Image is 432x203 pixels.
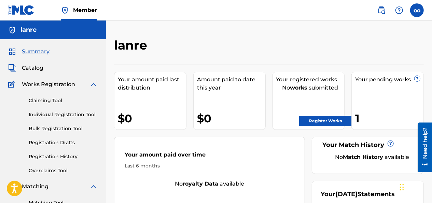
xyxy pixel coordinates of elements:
img: Catalog [8,64,16,72]
div: 1 [355,111,423,126]
span: Catalog [22,64,43,72]
a: Registration History [29,153,98,160]
div: No submitted [276,84,345,92]
span: ? [388,141,393,146]
img: help [395,6,403,14]
span: [DATE] [335,190,358,198]
strong: royalty data [183,180,218,187]
span: Member [73,6,97,14]
span: Matching [22,182,48,191]
div: Amount paid to date this year [197,76,265,92]
span: Summary [22,48,50,56]
span: ? [415,76,420,81]
img: expand [89,182,98,191]
iframe: Chat Widget [398,170,432,203]
a: Registration Drafts [29,139,98,146]
div: Your Statements [321,190,395,199]
h2: lanre [114,38,151,53]
img: Top Rightsholder [61,6,69,14]
div: $0 [197,111,265,126]
a: Bulk Registration Tool [29,125,98,132]
div: Your Match History [321,140,415,150]
iframe: Resource Center [413,123,432,172]
strong: Match History [343,154,383,160]
div: Last 6 months [125,162,294,170]
img: Accounts [8,26,16,34]
span: Works Registration [22,80,75,89]
div: Your amount paid over time [125,151,294,162]
div: Help [392,3,406,17]
div: Your registered works [276,76,345,84]
a: SummarySummary [8,48,50,56]
a: CatalogCatalog [8,64,43,72]
img: search [377,6,386,14]
div: Your pending works [355,76,423,84]
div: No available [329,153,415,161]
img: Works Registration [8,80,17,89]
a: Overclaims Tool [29,167,98,174]
div: Drag [400,177,404,198]
img: expand [89,80,98,89]
img: Summary [8,48,16,56]
img: MLC Logo [8,5,34,15]
a: Individual Registration Tool [29,111,98,118]
div: User Menu [410,3,424,17]
a: Register Works [299,116,352,126]
div: Your amount paid last distribution [118,76,186,92]
div: $0 [118,111,186,126]
strong: works [290,84,307,91]
h5: lanre [20,26,37,34]
div: Need help? [8,5,17,36]
div: No available [114,180,305,188]
a: Public Search [375,3,388,17]
a: Claiming Tool [29,97,98,104]
img: Matching [8,182,17,191]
